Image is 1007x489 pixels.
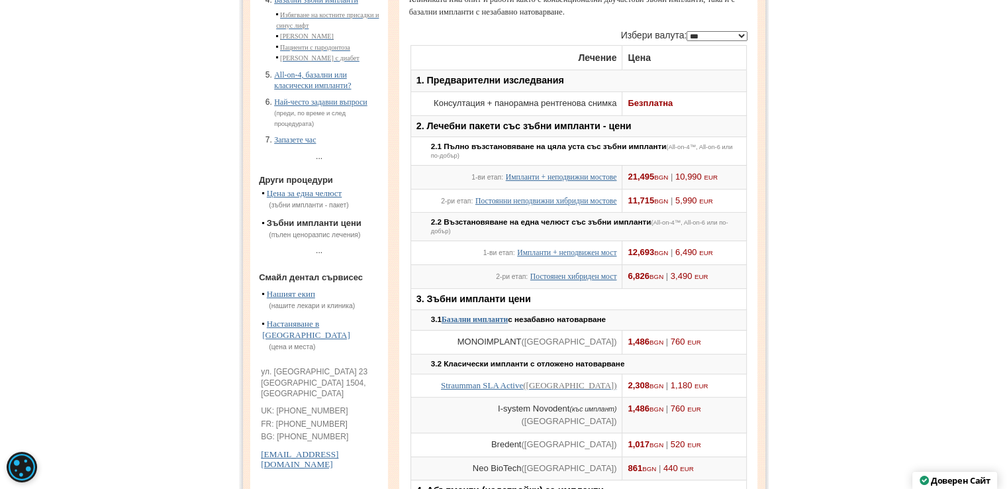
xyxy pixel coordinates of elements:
[704,174,718,181] span: EUR
[416,294,742,305] h2: 3. Зъбни импланти цени
[280,54,360,62] a: [PERSON_NAME] с диабет
[628,195,712,205] span: 11,715
[671,380,693,390] span: 1,180
[675,195,697,205] span: 5,990
[530,272,617,281] a: Постоянен хибриден мост
[666,439,668,449] span: |
[262,192,264,196] img: dot.gif
[267,289,315,299] a: Нашият екип
[628,380,708,390] span: 2,308
[628,404,700,413] span: 1,486
[622,91,747,115] td: Безплатна
[687,406,701,413] span: EUR
[649,406,663,413] span: BGN
[475,197,617,205] a: Постоянни неподвижни хибридни мостове
[262,222,264,226] img: dot.gif
[666,271,668,281] span: |
[649,273,663,280] span: BGN
[671,404,685,413] span: 760
[622,46,747,70] th: Цена
[261,432,377,445] li: BG: [PHONE_NUMBER]
[267,218,361,228] b: Зъбни импланти цени
[671,439,685,449] span: 520
[267,188,342,198] a: Цена за една челюст
[675,172,702,182] span: 10,990
[521,439,616,449] span: ([GEOGRAPHIC_DATA])
[431,218,742,235] h3: 2.2 Възстановяване на една челюст със зъбни импланти
[654,174,668,181] span: BGN
[254,148,384,165] div: ...
[276,11,379,29] a: Избягване на костните присадки и синус лифт
[280,32,334,40] a: [PERSON_NAME]
[671,172,673,182] span: |
[274,97,367,107] a: Най-често задавни въпроси
[262,231,360,239] span: (пълен ценоразпис лечения)
[259,272,363,282] b: Смайл дентал сървисес
[506,173,617,182] a: Импланти + неподвижни мостове
[280,44,350,51] a: Пациенти с пародонтоза
[254,243,384,259] div: ...
[521,463,616,473] span: ([GEOGRAPHIC_DATA])
[274,70,351,90] a: All-on-4, базални или класически импланти?
[442,315,508,324] a: Базални импланти
[628,337,700,347] span: 1,486
[416,121,742,132] h2: 2. Лечебни пакети със зъбни импланти - цени
[654,249,668,256] span: BGN
[483,249,515,256] span: 1-ви етап:
[410,331,622,354] td: MONOIMPLANT
[663,463,678,473] span: 440
[628,463,693,473] span: 861
[675,247,697,257] span: 6,490
[521,337,616,347] span: ([GEOGRAPHIC_DATA])
[496,273,528,280] span: 2-ри етап:
[521,416,616,426] span: ([GEOGRAPHIC_DATA])
[699,249,713,256] span: EUR
[517,248,616,257] a: Импланти + неподвижен мост
[680,465,694,472] span: EUR
[687,441,701,449] span: EUR
[649,441,663,449] span: BGN
[699,197,713,205] span: EUR
[659,463,661,473] span: |
[431,142,742,160] h3: 2.1 Пълно възстановяване на цяла уста със зъбни импланти
[671,337,685,347] span: 760
[666,337,668,347] span: |
[262,343,315,351] span: (цена и места)
[628,439,700,449] span: 1,017
[409,28,748,42] div: Избери валута:
[276,13,278,17] img: dot.gif
[276,35,278,39] img: dot.gif
[695,273,708,280] span: EUR
[410,457,622,480] td: Neo BioTech
[262,293,264,297] img: dot.gif
[416,76,742,86] h2: 1. Предварителни изследвания
[695,382,708,390] span: EUR
[642,465,656,472] span: BGN
[7,452,37,482] div: Cookie consent button
[654,197,668,205] span: BGN
[666,404,668,413] span: |
[628,271,708,281] span: 6,826
[666,380,668,390] span: |
[410,91,622,115] td: Консултация + панорамна рентгенова снимка
[261,366,377,400] li: ул. [GEOGRAPHIC_DATA] 23 [GEOGRAPHIC_DATA] 1504, [GEOGRAPHIC_DATA]
[671,195,673,205] span: |
[259,175,333,185] b: Други процедури
[441,197,473,205] span: 2-ри етап:
[261,419,377,432] li: FR: [PHONE_NUMBER]
[410,433,622,457] td: Bredent
[628,247,712,257] span: 12,693
[628,172,718,182] span: 21,495
[649,382,663,390] span: BGN
[649,339,663,346] span: BGN
[410,46,622,70] th: Лечение
[262,319,350,340] a: Настаняване в [GEOGRAPHIC_DATA]
[261,406,377,419] li: UK: [PHONE_NUMBER]
[274,135,316,144] a: Запазете час
[262,323,264,327] img: dot.gif
[523,380,616,390] span: ([GEOGRAPHIC_DATA])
